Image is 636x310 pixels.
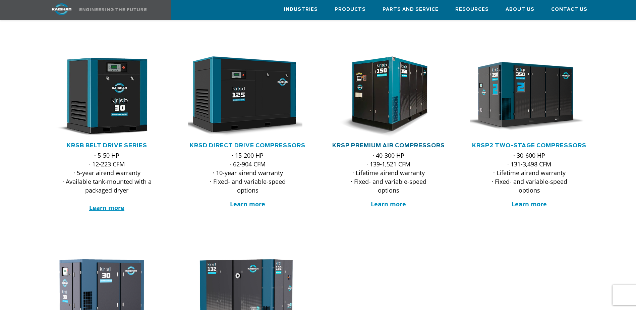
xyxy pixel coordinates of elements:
img: krsp150 [324,56,443,137]
img: krsp350 [465,56,584,137]
a: Learn more [371,200,406,208]
p: · 5-50 HP · 12-223 CFM · 5-year airend warranty · Available tank-mounted with a packaged dryer [61,151,153,212]
a: KRSP2 Two-Stage Compressors [472,143,586,148]
span: About Us [506,6,534,13]
div: krsb30 [47,56,167,137]
span: Industries [284,6,318,13]
a: About Us [506,0,534,18]
a: KRSB Belt Drive Series [67,143,147,148]
span: Contact Us [551,6,587,13]
a: Parts and Service [383,0,439,18]
a: Learn more [89,204,124,212]
a: Learn more [512,200,547,208]
p: · 30-600 HP · 131-3,498 CFM · Lifetime airend warranty · Fixed- and variable-speed options [483,151,576,195]
span: Parts and Service [383,6,439,13]
img: krsb30 [42,56,162,137]
div: krsp150 [329,56,448,137]
a: Learn more [230,200,265,208]
a: Industries [284,0,318,18]
span: Products [335,6,366,13]
a: Products [335,0,366,18]
p: · 40-300 HP · 139-1,521 CFM · Lifetime airend warranty · Fixed- and variable-speed options [342,151,435,195]
p: · 15-200 HP · 62-904 CFM · 10-year airend warranty · Fixed- and variable-speed options [201,151,294,195]
a: Resources [455,0,489,18]
div: krsd125 [188,56,307,137]
img: krsd125 [183,56,302,137]
a: Contact Us [551,0,587,18]
img: Engineering the future [79,8,147,11]
a: KRSP Premium Air Compressors [332,143,445,148]
div: krsp350 [470,56,589,137]
img: kaishan logo [37,3,87,15]
span: Resources [455,6,489,13]
a: KRSD Direct Drive Compressors [190,143,305,148]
